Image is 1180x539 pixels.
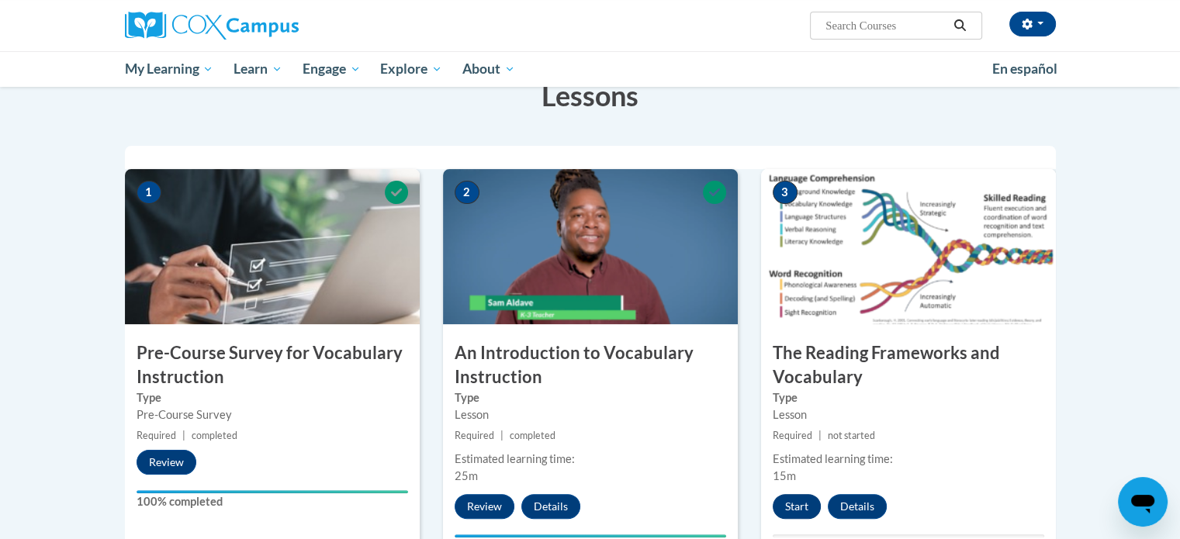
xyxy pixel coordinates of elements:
button: Details [828,494,887,519]
span: 3 [773,181,798,204]
div: Pre-Course Survey [137,406,408,423]
span: 1 [137,181,161,204]
div: Your progress [455,534,726,537]
a: Explore [370,51,452,87]
a: En español [982,53,1068,85]
span: completed [192,430,237,441]
span: My Learning [124,60,213,78]
span: Required [137,430,176,441]
span: Explore [380,60,442,78]
span: not started [828,430,875,441]
span: 2 [455,181,479,204]
span: Required [455,430,494,441]
img: Cox Campus [125,12,299,40]
span: Required [773,430,812,441]
label: 100% completed [137,493,408,510]
div: Estimated learning time: [773,451,1044,468]
a: Cox Campus [125,12,420,40]
h3: The Reading Frameworks and Vocabulary [761,341,1056,389]
img: Course Image [443,169,738,324]
span: | [500,430,503,441]
button: Start [773,494,821,519]
div: Lesson [455,406,726,423]
span: 25m [455,469,478,482]
span: | [818,430,822,441]
span: En español [992,60,1057,77]
h3: Lessons [125,76,1056,115]
button: Review [455,494,514,519]
button: Review [137,450,196,475]
label: Type [773,389,1044,406]
button: Details [521,494,580,519]
a: About [452,51,525,87]
div: Main menu [102,51,1079,87]
a: My Learning [115,51,224,87]
button: Search [948,16,971,35]
div: Your progress [137,490,408,493]
span: completed [510,430,555,441]
span: Learn [234,60,282,78]
div: Estimated learning time: [455,451,726,468]
img: Course Image [761,169,1056,324]
input: Search Courses [824,16,948,35]
h3: Pre-Course Survey for Vocabulary Instruction [125,341,420,389]
span: Engage [303,60,361,78]
span: 15m [773,469,796,482]
h3: An Introduction to Vocabulary Instruction [443,341,738,389]
iframe: Button to launch messaging window [1118,477,1168,527]
span: About [462,60,515,78]
a: Engage [292,51,371,87]
img: Course Image [125,169,420,324]
label: Type [455,389,726,406]
label: Type [137,389,408,406]
span: | [182,430,185,441]
a: Learn [223,51,292,87]
div: Lesson [773,406,1044,423]
button: Account Settings [1009,12,1056,36]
